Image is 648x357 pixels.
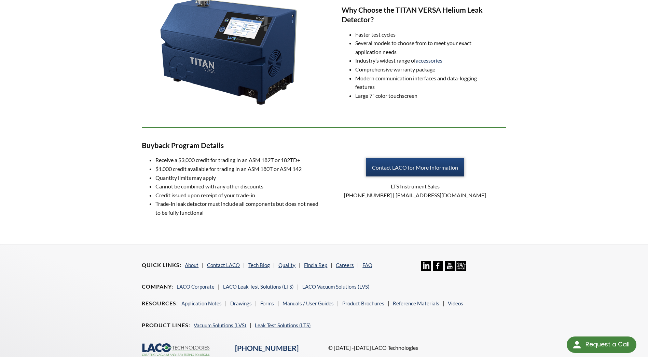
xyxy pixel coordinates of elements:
a: accessories [416,57,442,64]
a: Leak Test Solutions (LTS) [255,322,311,328]
h3: Buyback Program Details [142,141,324,150]
h4: Resources [142,300,178,307]
li: $1,000 credit available for trading in an ASM 180T or ASM 142 [155,164,324,173]
p: © [DATE] -[DATE] LACO Technologies [328,343,506,352]
li: Several models to choose from to meet your exact application needs [355,39,497,56]
a: Vacuum Solutions (LVS) [194,322,246,328]
img: 24/7 Support Icon [456,261,466,271]
img: round button [571,339,582,350]
h4: Product Lines [142,322,190,329]
h3: Why Choose the TITAN VERSA Helium Leak Detector? [342,5,497,24]
a: Contact LACO [207,262,240,268]
a: About [185,262,198,268]
a: Find a Rep [304,262,327,268]
li: Comprehensive warranty package [355,65,497,74]
a: Drawings [230,300,252,306]
li: Large 7" color touchscreen [355,91,497,100]
a: Videos [448,300,463,306]
a: Product Brochures [342,300,384,306]
a: Careers [336,262,354,268]
a: Quality [278,262,295,268]
li: Cannot be combined with any other discounts [155,182,324,191]
li: Industry’s widest range of [355,56,497,65]
a: LACO Vacuum Solutions (LVS) [302,283,370,290]
a: [PHONE_NUMBER] [235,344,299,353]
a: LACO Leak Test Solutions (LTS) [223,283,294,290]
a: Manuals / User Guides [282,300,334,306]
li: Modern communication interfaces and data-logging features [355,74,497,91]
a: Contact LACO for More Information [366,158,464,177]
li: Receive a $3,000 credit for trading in an ASM 182T or 182TD+ [155,156,324,164]
h4: Quick Links [142,262,181,269]
div: Request a Call [585,336,630,352]
div: Request a Call [567,336,636,353]
li: Faster test cycles [355,30,497,39]
a: Reference Materials [393,300,439,306]
a: 24/7 Support [456,266,466,272]
a: Application Notes [181,300,222,306]
a: Forms [260,300,274,306]
a: Tech Blog [248,262,270,268]
li: Trade-in leak detector must include all components but does not need to be fully functional [155,199,324,217]
a: LACO Corporate [177,283,215,290]
p: LTS Instrument Sales [PHONE_NUMBER] | [EMAIL_ADDRESS][DOMAIN_NAME] [324,182,506,199]
li: Credit issued upon receipt of your trade-in [155,191,324,200]
h4: Company [142,283,173,290]
a: FAQ [362,262,372,268]
li: Quantity limits may apply [155,173,324,182]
